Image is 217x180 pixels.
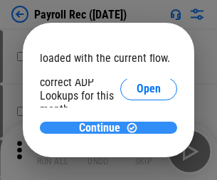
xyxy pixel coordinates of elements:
button: ContinueContinue [40,122,177,134]
div: Please select the correct ADP Lookups for this month [40,62,120,116]
img: Continue [126,122,138,134]
button: Open [120,78,177,100]
span: Continue [79,122,120,134]
span: Open [137,83,161,95]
